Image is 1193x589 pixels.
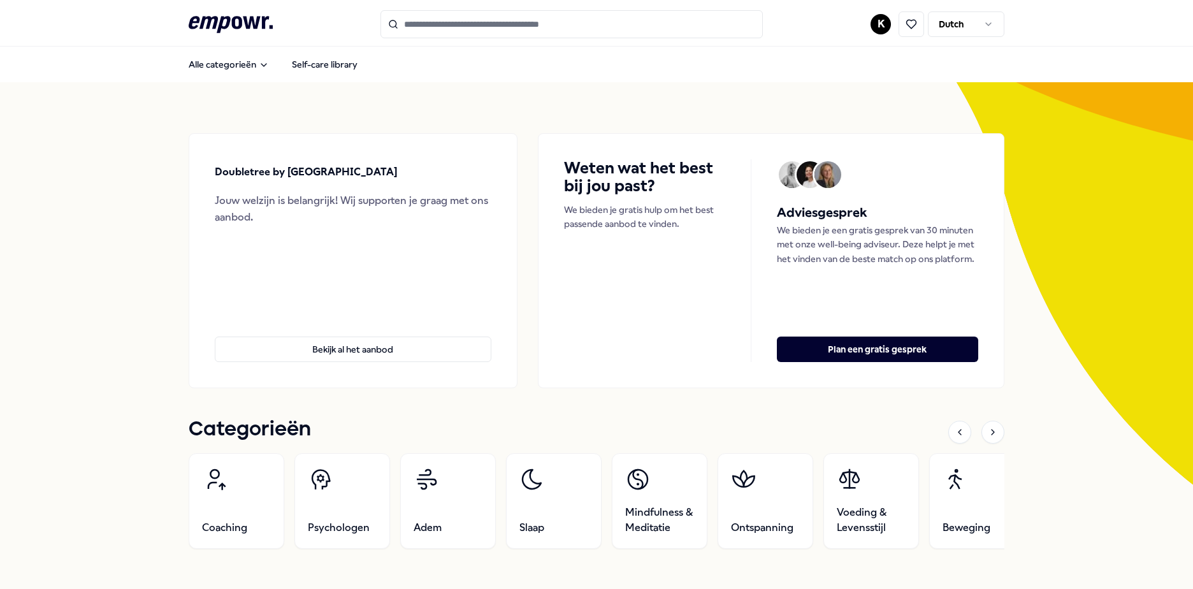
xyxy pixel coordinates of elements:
[777,337,978,362] button: Plan een gratis gesprek
[564,159,725,195] h4: Weten wat het best bij jou past?
[215,337,491,362] button: Bekijk al het aanbod
[400,453,496,549] a: Adem
[612,453,707,549] a: Mindfulness & Meditatie
[814,161,841,188] img: Avatar
[564,203,725,231] p: We bieden je gratis hulp om het best passende aanbod te vinden.
[823,453,919,549] a: Voeding & Levensstijl
[929,453,1025,549] a: Beweging
[777,203,978,223] h5: Adviesgesprek
[718,453,813,549] a: Ontspanning
[797,161,823,188] img: Avatar
[731,520,793,535] span: Ontspanning
[294,453,390,549] a: Psychologen
[519,520,544,535] span: Slaap
[779,161,806,188] img: Avatar
[189,414,311,446] h1: Categorieën
[189,453,284,549] a: Coaching
[871,14,891,34] button: K
[943,520,990,535] span: Beweging
[308,520,370,535] span: Psychologen
[282,52,368,77] a: Self-care library
[414,520,442,535] span: Adem
[380,10,763,38] input: Search for products, categories or subcategories
[215,316,491,362] a: Bekijk al het aanbod
[215,193,491,225] div: Jouw welzijn is belangrijk! Wij supporten je graag met ons aanbod.
[837,505,906,535] span: Voeding & Levensstijl
[178,52,368,77] nav: Main
[178,52,279,77] button: Alle categorieën
[625,505,694,535] span: Mindfulness & Meditatie
[215,164,398,180] p: Doubletree by [GEOGRAPHIC_DATA]
[506,453,602,549] a: Slaap
[777,223,978,266] p: We bieden je een gratis gesprek van 30 minuten met onze well-being adviseur. Deze helpt je met he...
[202,520,247,535] span: Coaching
